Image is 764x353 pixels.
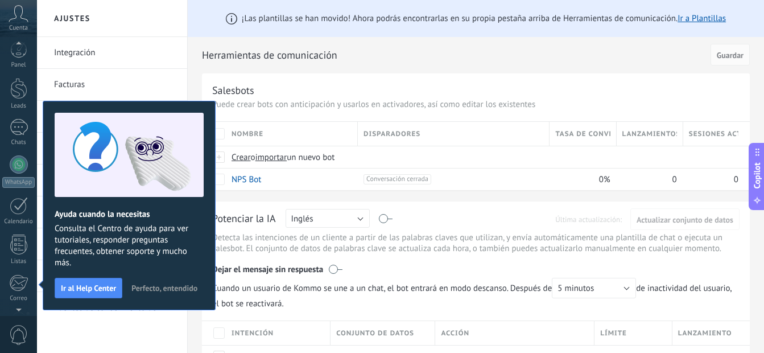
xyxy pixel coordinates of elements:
div: WhatsApp [2,177,35,188]
a: Ir a Plantillas [678,13,726,24]
span: Disparadores [364,129,420,139]
span: Acción [441,328,469,339]
span: Lanzamientos totales [622,129,677,139]
a: Facturas [54,69,176,101]
div: Leads [2,102,35,110]
span: Guardar [717,51,744,59]
p: Puede crear bots con anticipación y usarlos en activadores, así como editar los existentes [212,99,740,110]
div: 0 [617,169,678,190]
span: de inactividad del usuario, el bot se reactivará. [212,278,740,309]
div: Chats [2,139,35,146]
button: Perfecto, entendido [126,280,203,297]
span: Perfecto, entendido [131,284,197,292]
span: Inglés [291,214,313,224]
div: Calendario [2,218,35,225]
a: NPS Bot [232,174,261,185]
div: Salesbots [212,84,254,97]
span: un nuevo bot [287,152,334,163]
span: Crear [232,152,251,163]
span: Cuando un usuario de Kommo se une a un chat, el bot entrará en modo descanso. Después de [212,278,636,298]
span: 0 [672,174,677,185]
span: Intención [232,328,274,339]
span: Nombre [232,129,263,139]
div: 0% [550,169,610,190]
span: Lanzamiento [678,328,732,339]
span: o [251,152,255,163]
li: Integración [37,37,187,69]
span: Ir al Help Center [61,284,116,292]
span: Tasa de conversión [555,129,610,139]
span: 0 [734,174,738,185]
div: Dejar el mensaje sin respuesta [212,256,740,278]
span: Sesiones activas [689,129,738,139]
button: 5 minutos [552,278,636,298]
button: Guardar [711,44,750,65]
p: Detecta las intenciones de un cliente a partir de las palabras claves que utilizan, y envía autom... [212,232,740,254]
span: ¡Las plantillas se han movido! Ahora podrás encontrarlas en su propia pestaña arriba de Herramien... [242,13,726,24]
li: Fuentes de conocimiento de IA [37,292,187,323]
span: importar [255,152,287,163]
span: Consulta el Centro de ayuda para ver tutoriales, responder preguntas frecuentes, obtener soporte ... [55,223,204,269]
span: Conversación cerrada [364,174,431,184]
div: Potenciar la IA [212,212,276,227]
button: Ir al Help Center [55,278,122,298]
li: Facturas [37,69,187,101]
div: 0 [683,169,738,190]
a: Integración [54,37,176,69]
span: 0% [599,174,610,185]
h2: Ayuda cuando la necesitas [55,209,204,220]
span: 5 minutos [557,283,594,294]
span: Copilot [751,163,763,189]
div: Correo [2,295,35,302]
div: Panel [2,61,35,69]
span: Conjunto de datos [336,328,414,339]
div: Listas [2,258,35,265]
h2: Herramientas de comunicación [202,44,707,67]
button: Inglés [286,209,370,228]
span: Cuenta [9,24,28,32]
span: Límite [600,328,627,339]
